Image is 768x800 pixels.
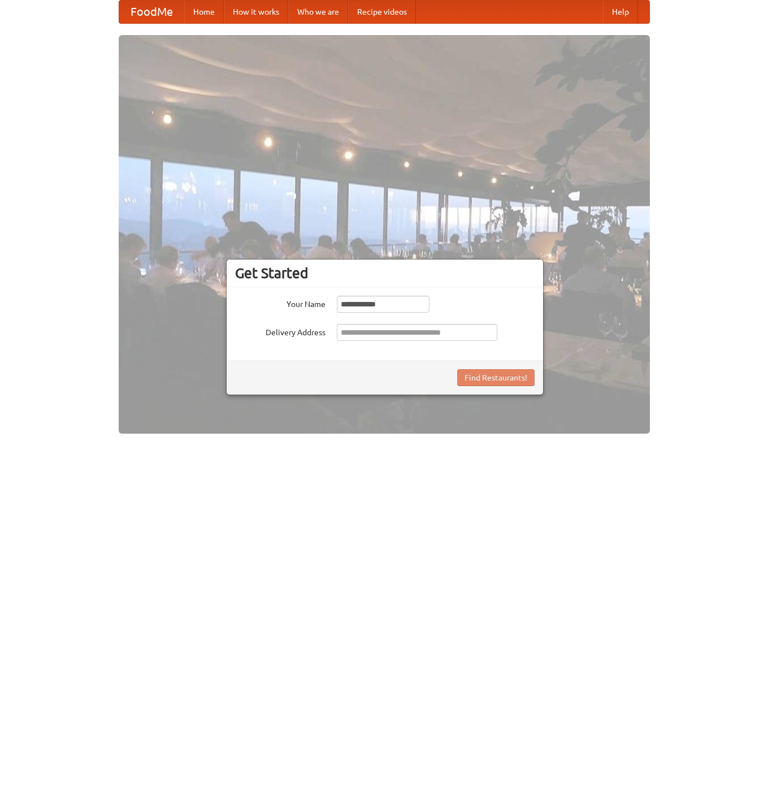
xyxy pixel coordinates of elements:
[235,324,326,338] label: Delivery Address
[235,265,535,282] h3: Get Started
[457,369,535,386] button: Find Restaurants!
[184,1,224,23] a: Home
[603,1,638,23] a: Help
[235,296,326,310] label: Your Name
[348,1,416,23] a: Recipe videos
[224,1,288,23] a: How it works
[288,1,348,23] a: Who we are
[119,1,184,23] a: FoodMe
